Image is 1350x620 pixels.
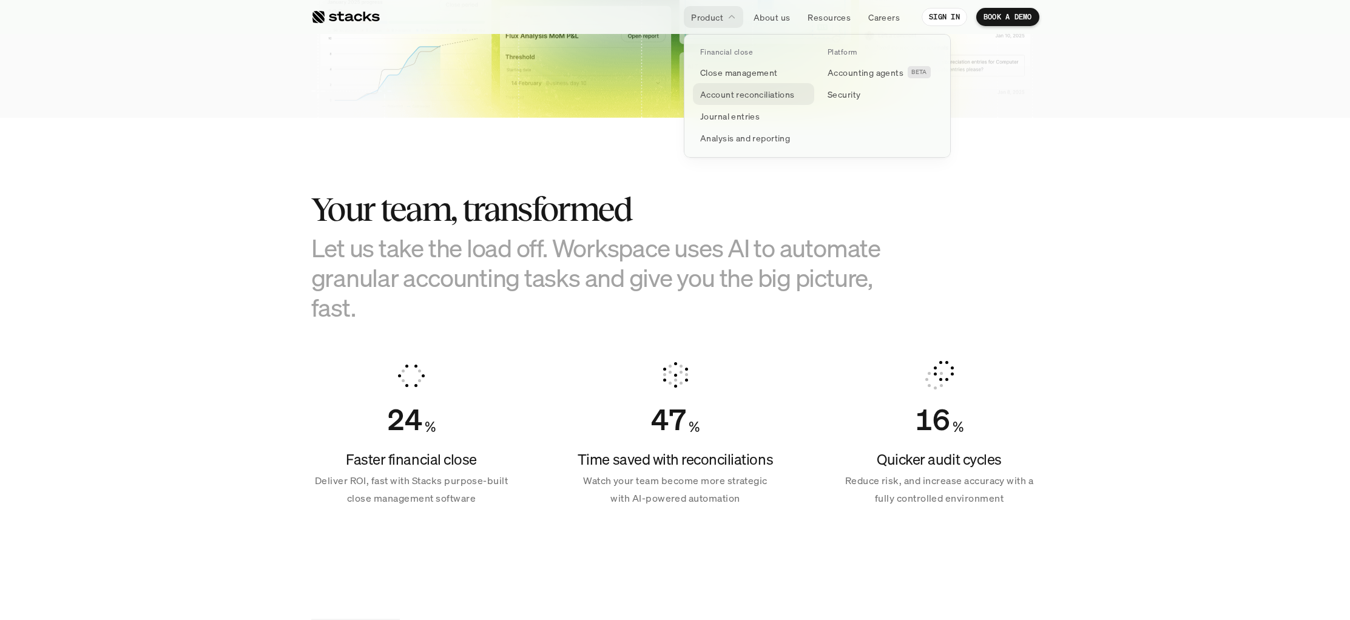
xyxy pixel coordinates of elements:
[425,417,436,437] h4: %
[915,402,950,437] div: Counter ends at 33
[911,69,927,76] h2: BETA
[828,88,860,101] p: Security
[143,281,197,289] a: Privacy Policy
[693,61,814,83] a: Close management
[808,11,851,24] p: Resources
[700,88,795,101] p: Account reconciliations
[754,11,790,24] p: About us
[922,8,967,26] a: SIGN IN
[693,83,814,105] a: Account reconciliations
[820,83,942,105] a: Security
[575,450,775,470] h4: Time saved with reconciliations
[746,6,797,28] a: About us
[311,472,511,507] p: Deliver ROI, fast with Stacks purpose-built close management software
[700,66,778,79] p: Close management
[820,61,942,83] a: Accounting agentsBETA
[861,6,907,28] a: Careers
[575,472,775,507] p: Watch your team become more strategic with AI-powered automation
[929,13,960,21] p: SIGN IN
[976,8,1039,26] a: BOOK A DEMO
[700,48,752,56] p: Financial close
[387,402,422,437] div: Counter ends at 50
[311,233,918,323] h3: Let us take the load off. Workspace uses AI to automate granular accounting tasks and give you th...
[828,66,903,79] p: Accounting agents
[800,6,858,28] a: Resources
[953,417,964,437] h4: %
[311,450,511,470] h4: Faster financial close
[700,132,790,144] p: Analysis and reporting
[693,127,814,149] a: Analysis and reporting
[651,402,686,437] div: Counter ends at 96
[839,472,1039,507] p: Reduce risk, and increase accuracy with a fully controlled environment
[839,450,1039,470] h4: Quicker audit cycles
[311,190,918,228] h2: Your team, transformed
[828,48,857,56] p: Platform
[693,105,814,127] a: Journal entries
[984,13,1032,21] p: BOOK A DEMO
[700,110,760,123] p: Journal entries
[689,417,700,437] h4: %
[691,11,723,24] p: Product
[868,11,900,24] p: Careers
